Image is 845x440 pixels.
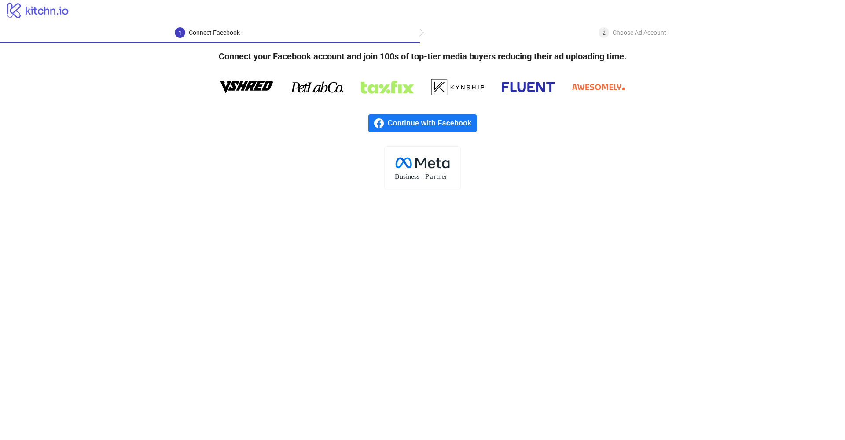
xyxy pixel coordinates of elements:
[430,172,433,180] tspan: a
[434,172,436,180] tspan: r
[436,172,447,180] tspan: tner
[395,172,399,180] tspan: B
[205,43,641,70] h4: Connect your Facebook account and join 100s of top-tier media buyers reducing their ad uploading ...
[425,172,429,180] tspan: P
[388,114,477,132] span: Continue with Facebook
[400,172,419,180] tspan: usiness
[189,27,240,38] div: Connect Facebook
[368,114,477,132] a: Continue with Facebook
[179,30,182,36] span: 1
[603,30,606,36] span: 2
[613,27,666,38] div: Choose Ad Account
